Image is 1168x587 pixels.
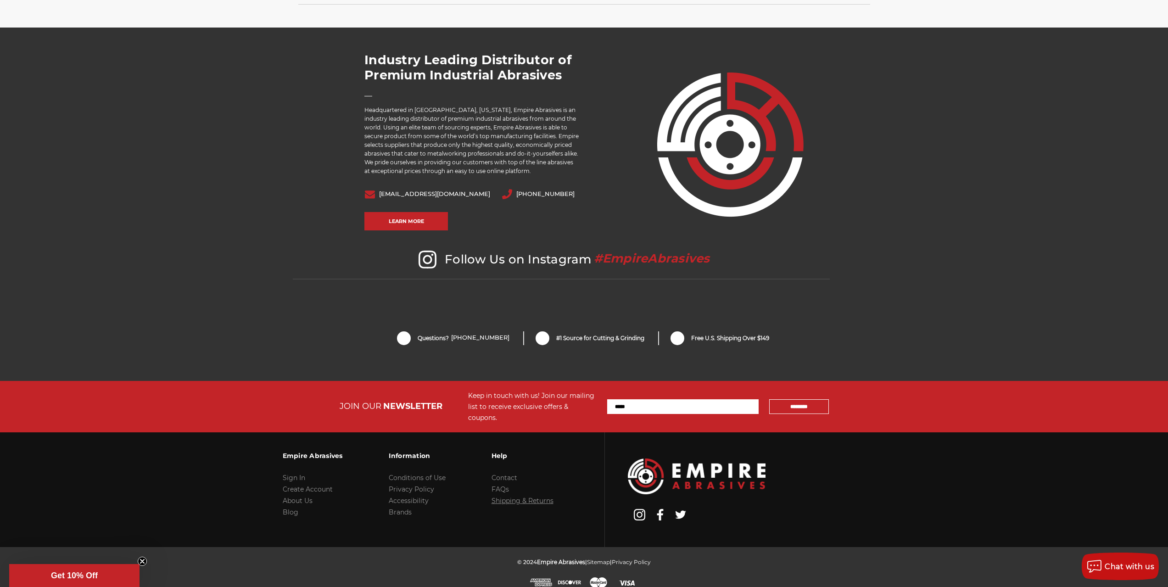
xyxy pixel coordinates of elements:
[340,401,381,411] span: JOIN OUR
[537,559,585,565] span: Empire Abrasives
[1082,553,1159,580] button: Chat with us
[517,556,651,568] p: © 2024 | |
[389,497,429,505] a: Accessibility
[691,334,769,342] span: Free U.S. Shipping Over $149
[389,446,446,465] h3: Information
[389,485,434,493] a: Privacy Policy
[283,474,305,482] a: Sign In
[587,559,610,565] a: Sitemap
[592,252,712,267] a: #EmpireAbrasives
[364,106,579,175] p: Headquartered in [GEOGRAPHIC_DATA], [US_STATE], Empire Abrasives is an industry leading distribut...
[283,485,333,493] a: Create Account
[516,190,575,197] a: [PHONE_NUMBER]
[364,212,448,230] a: Learn More
[51,571,98,580] span: Get 10% Off
[492,485,509,493] a: FAQs
[364,52,579,83] h2: Industry Leading Distributor of Premium Industrial Abrasives
[418,334,509,342] span: Questions?
[389,508,412,516] a: Brands
[556,334,644,342] span: #1 Source for Cutting & Grinding
[293,251,830,280] h2: Follow Us on Instagram
[283,497,313,505] a: About Us
[492,474,517,482] a: Contact
[468,390,598,423] div: Keep in touch with us! Join our mailing list to receive exclusive offers & coupons.
[379,190,490,197] a: [EMAIL_ADDRESS][DOMAIN_NAME]
[389,474,446,482] a: Conditions of Use
[594,251,710,266] span: #EmpireAbrasives
[9,564,140,587] div: Get 10% OffClose teaser
[1105,562,1154,571] span: Chat with us
[492,497,553,505] a: Shipping & Returns
[628,458,766,494] img: Empire Abrasives Logo Image
[451,334,509,342] a: [PHONE_NUMBER]
[138,557,147,566] button: Close teaser
[283,446,343,465] h3: Empire Abrasives
[383,401,442,411] span: NEWSLETTER
[283,508,298,516] a: Blog
[612,559,651,565] a: Privacy Policy
[492,446,553,465] h3: Help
